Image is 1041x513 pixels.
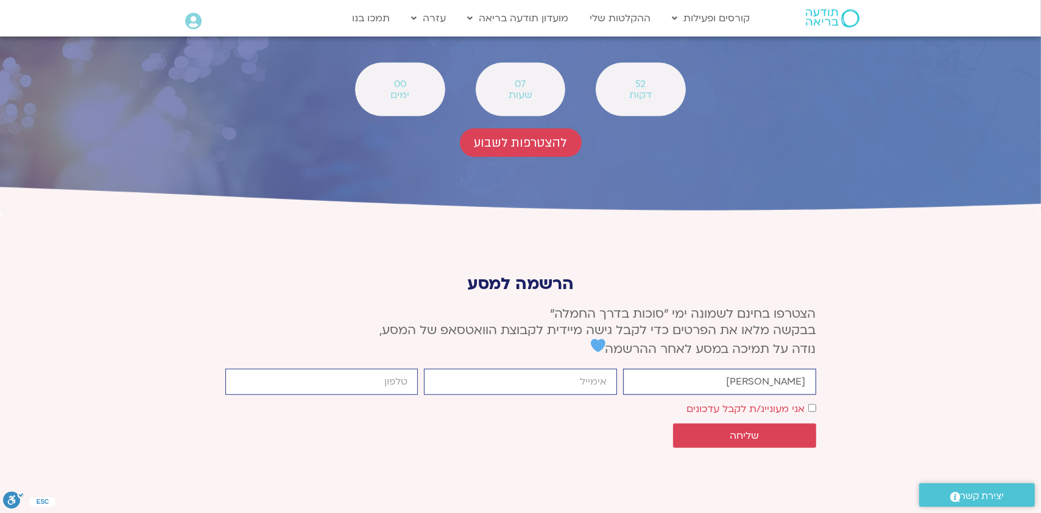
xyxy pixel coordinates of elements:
[806,9,859,27] img: תודעה בריאה
[424,369,617,395] input: אימייל
[225,369,418,395] input: מותר להשתמש רק במספרים ותווי טלפון (#, -, *, וכו').
[460,128,582,157] a: להצטרפות לשבוע
[225,274,816,293] p: הרשמה למסע
[623,369,816,395] input: שם פרטי
[475,136,567,150] span: להצטרפות לשבוע
[673,424,816,448] button: שליחה
[492,89,549,100] span: שעות
[347,7,397,30] a: תמכו בנו
[406,7,453,30] a: עזרה
[919,483,1035,507] a: יצירת קשר
[380,322,816,338] span: בבקשה מלאו את הפרטים כדי לקבל גישה מיידית לקבוצת הוואטסאפ של המסע,
[492,79,549,89] span: 07
[961,488,1004,504] span: יצירת קשר
[591,341,816,357] span: נודה על תמיכה במסע לאחר ההרשמה
[591,338,605,353] img: 💙
[730,430,759,441] span: שליחה
[225,305,816,357] p: הצטרפו בחינם לשמונה ימי ״סוכות בדרך החמלה״
[371,79,429,89] span: 00
[612,89,669,100] span: דקות
[584,7,657,30] a: ההקלטות שלי
[225,369,816,454] form: טופס חדש
[666,7,757,30] a: קורסים ופעילות
[462,7,575,30] a: מועדון תודעה בריאה
[612,79,669,89] span: 52
[371,89,429,100] span: ימים
[687,403,805,416] label: אני מעוניינ/ת לקבל עדכונים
